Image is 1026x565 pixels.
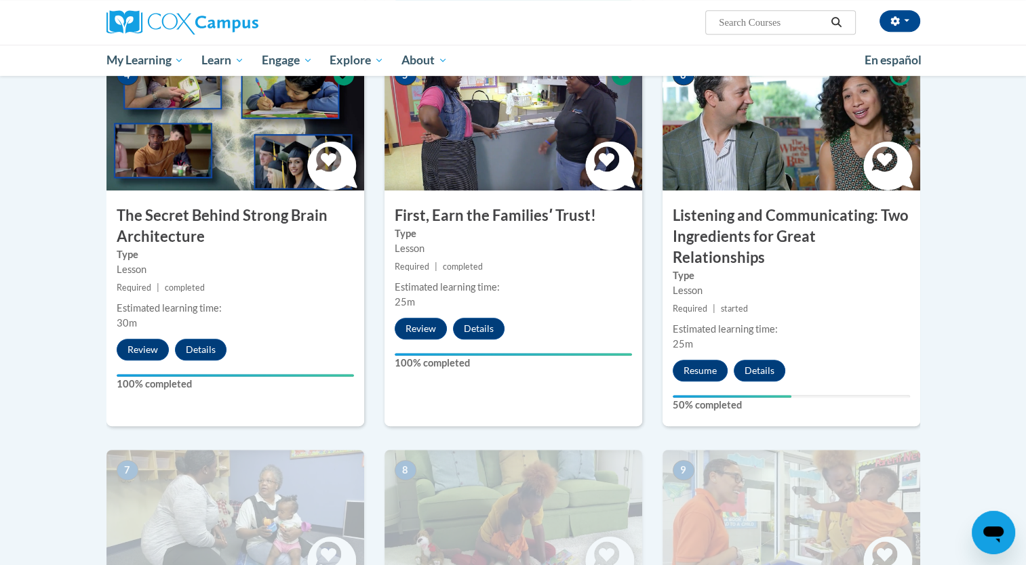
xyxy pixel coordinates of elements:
[395,280,632,295] div: Estimated learning time:
[117,247,354,262] label: Type
[253,45,321,76] a: Engage
[395,261,429,272] span: Required
[734,360,785,381] button: Details
[384,205,642,226] h3: First, Earn the Familiesʹ Trust!
[395,318,447,339] button: Review
[393,45,456,76] a: About
[673,322,910,337] div: Estimated learning time:
[86,45,941,76] div: Main menu
[721,304,748,314] span: started
[395,356,632,371] label: 100% completed
[673,460,694,480] span: 9
[117,339,169,360] button: Review
[165,282,205,293] span: completed
[262,52,313,68] span: Engage
[117,374,354,377] div: Your progress
[106,10,364,35] a: Cox Campus
[395,241,632,256] div: Lesson
[401,52,448,68] span: About
[395,460,416,480] span: 8
[673,268,910,283] label: Type
[106,205,364,247] h3: The Secret Behind Strong Brain Architecture
[193,45,253,76] a: Learn
[673,398,910,413] label: 50% completed
[673,283,910,298] div: Lesson
[98,45,193,76] a: My Learning
[175,339,226,360] button: Details
[435,261,437,272] span: |
[157,282,159,293] span: |
[117,317,137,329] span: 30m
[856,46,930,75] a: En español
[106,10,258,35] img: Cox Campus
[453,318,505,339] button: Details
[117,460,138,480] span: 7
[201,52,244,68] span: Learn
[865,53,922,67] span: En español
[395,226,632,241] label: Type
[330,52,384,68] span: Explore
[880,10,920,32] button: Account Settings
[384,55,642,190] img: Course Image
[713,304,715,314] span: |
[663,55,920,190] img: Course Image
[117,262,354,277] div: Lesson
[972,511,1015,554] iframe: Button to launch messaging window
[395,353,632,356] div: Your progress
[673,304,707,314] span: Required
[673,395,791,398] div: Your progress
[321,45,393,76] a: Explore
[673,338,693,350] span: 25m
[117,301,354,316] div: Estimated learning time:
[826,14,846,30] button: Search
[443,261,483,272] span: completed
[673,360,728,381] button: Resume
[106,52,184,68] span: My Learning
[663,205,920,268] h3: Listening and Communicating: Two Ingredients for Great Relationships
[395,296,415,308] span: 25m
[106,55,364,190] img: Course Image
[117,377,354,392] label: 100% completed
[717,14,826,30] input: Search Courses
[117,282,151,293] span: Required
